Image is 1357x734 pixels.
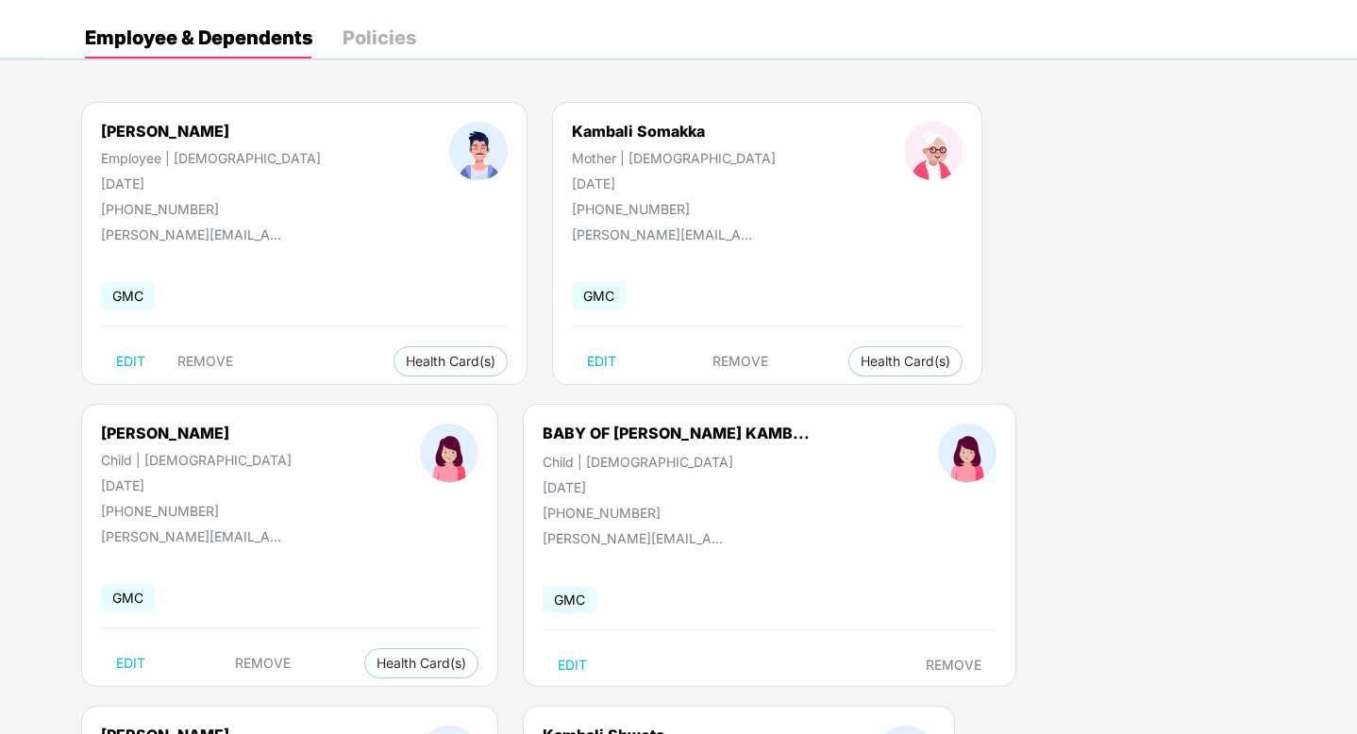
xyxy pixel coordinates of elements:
span: GMC [101,282,155,309]
button: EDIT [543,650,602,680]
div: [DATE] [543,479,810,495]
button: REMOVE [911,650,997,680]
img: profileImage [904,122,963,180]
div: [DATE] [572,175,776,192]
div: [PHONE_NUMBER] [101,503,292,519]
button: EDIT [101,346,160,376]
span: Health Card(s) [377,659,466,668]
span: EDIT [558,658,587,673]
span: REMOVE [177,354,233,369]
span: REMOVE [926,658,981,673]
div: [PHONE_NUMBER] [101,201,321,217]
span: Health Card(s) [861,357,950,366]
div: [DATE] [101,477,292,493]
div: Employee | [DEMOGRAPHIC_DATA] [101,150,321,166]
div: [PERSON_NAME] [101,122,321,141]
span: GMC [572,282,626,309]
img: profileImage [420,424,478,482]
button: Health Card(s) [848,346,963,376]
span: EDIT [587,354,616,369]
img: profileImage [449,122,508,180]
div: [PERSON_NAME][EMAIL_ADDRESS][PERSON_NAME][DOMAIN_NAME] [543,530,731,546]
div: [PHONE_NUMBER] [572,201,776,217]
div: [DATE] [101,175,321,192]
button: EDIT [572,346,631,376]
span: EDIT [116,354,145,369]
div: [PHONE_NUMBER] [543,505,810,521]
div: Employee & Dependents [85,28,312,47]
div: Policies [343,28,416,47]
div: Child | [DEMOGRAPHIC_DATA] [101,452,292,468]
div: [PERSON_NAME][EMAIL_ADDRESS][PERSON_NAME][DOMAIN_NAME] [101,528,290,544]
span: REMOVE [712,354,768,369]
span: GMC [543,586,596,613]
button: REMOVE [162,346,248,376]
div: [PERSON_NAME] [101,424,292,442]
div: Kambali Somakka [572,122,776,141]
button: Health Card(s) [364,648,478,678]
div: Child | [DEMOGRAPHIC_DATA] [543,454,810,470]
div: [PERSON_NAME][EMAIL_ADDRESS][PERSON_NAME][DOMAIN_NAME] [572,226,761,242]
button: EDIT [101,648,160,678]
img: profileImage [938,424,997,482]
span: Health Card(s) [406,357,495,366]
span: EDIT [116,656,145,671]
div: BABY OF [PERSON_NAME] KAMB... [543,424,810,442]
button: REMOVE [697,346,783,376]
button: REMOVE [220,648,306,678]
div: [PERSON_NAME][EMAIL_ADDRESS][PERSON_NAME][DOMAIN_NAME] [101,226,290,242]
div: Mother | [DEMOGRAPHIC_DATA] [572,150,776,166]
button: Health Card(s) [394,346,508,376]
span: GMC [101,584,155,611]
span: REMOVE [235,656,291,671]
